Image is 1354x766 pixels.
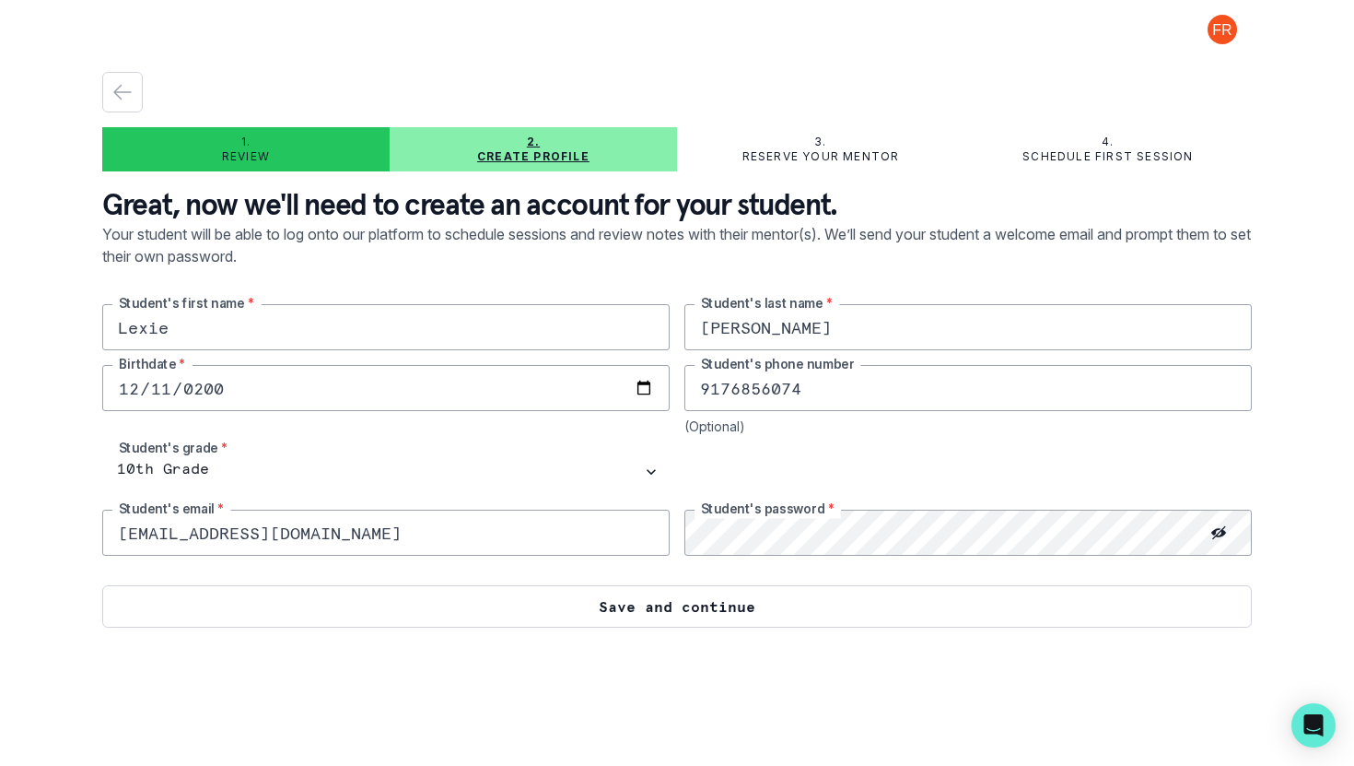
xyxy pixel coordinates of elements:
[1193,15,1252,44] button: profile picture
[527,135,540,149] p: 2.
[1291,703,1336,748] div: Open Intercom Messenger
[102,585,1252,628] button: Save and continue
[222,149,270,164] p: Review
[241,135,251,149] p: 1.
[1102,135,1114,149] p: 4.
[102,186,1252,223] p: Great, now we'll need to create an account for your student.
[814,135,826,149] p: 3.
[477,149,589,164] p: Create profile
[102,223,1252,304] p: Your student will be able to log onto our platform to schedule sessions and review notes with the...
[1022,149,1193,164] p: Schedule first session
[684,418,1252,434] div: (Optional)
[742,149,900,164] p: Reserve your mentor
